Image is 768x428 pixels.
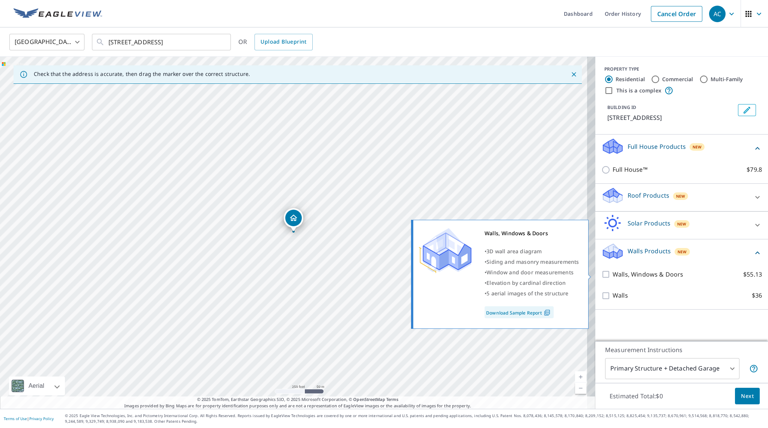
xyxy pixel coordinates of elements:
p: | [4,416,54,421]
a: Current Level 17, Zoom In [575,371,586,383]
p: Full House Products [628,142,686,151]
span: New [678,249,687,255]
span: Upload Blueprint [261,37,306,47]
p: Check that the address is accurate, then drag the marker over the correct structure. [34,71,250,77]
p: $79.8 [747,165,762,174]
p: $36 [752,291,762,300]
label: Multi-Family [711,76,743,83]
img: Pdf Icon [542,309,552,316]
span: 5 aerial images of the structure [486,290,568,297]
span: New [677,221,687,227]
p: Measurement Instructions [605,345,758,354]
a: Terms [386,396,399,402]
div: AC [709,6,726,22]
label: Residential [616,76,645,83]
span: 3D wall area diagram [486,248,542,255]
div: Aerial [26,377,47,395]
p: Walls, Windows & Doors [613,270,683,279]
button: Next [735,388,760,405]
div: • [485,278,579,288]
button: Edit building 1 [738,104,756,116]
img: Premium [419,228,471,273]
label: Commercial [662,76,693,83]
div: Aerial [9,377,65,395]
div: Solar ProductsNew [601,215,762,236]
div: Walls, Windows & Doors [485,228,579,239]
div: PROPERTY TYPE [604,66,759,73]
div: Full House ProductsNew [601,138,762,159]
p: BUILDING ID [607,104,636,110]
p: Estimated Total: $0 [604,388,669,404]
span: New [693,144,702,150]
div: OR [238,34,313,50]
a: Download Sample Report [485,306,554,318]
input: Search by address or latitude-longitude [108,32,215,53]
span: Window and door measurements [486,269,574,276]
a: OpenStreetMap [353,396,385,402]
span: Elevation by cardinal direction [486,279,566,286]
a: Privacy Policy [29,416,54,421]
div: • [485,267,579,278]
span: Next [741,392,754,401]
div: • [485,288,579,299]
p: $55.13 [743,270,762,279]
span: Your report will include the primary structure and a detached garage if one exists. [749,364,758,373]
p: © 2025 Eagle View Technologies, Inc. and Pictometry International Corp. All Rights Reserved. Repo... [65,413,764,424]
a: Terms of Use [4,416,27,421]
p: Solar Products [628,219,670,228]
p: Walls [613,291,628,300]
a: Current Level 17, Zoom Out [575,383,586,394]
p: Walls Products [628,247,671,256]
button: Close [569,70,579,79]
span: Siding and masonry measurements [486,258,579,265]
div: • [485,246,579,257]
div: Walls ProductsNew [601,242,762,264]
div: Dropped pin, building 1, Residential property, 106 Spring Valley Rd Liberty, SC 29657 [284,208,303,231]
div: [GEOGRAPHIC_DATA] [9,32,84,53]
a: Upload Blueprint [254,34,312,50]
span: New [676,193,685,199]
span: © 2025 TomTom, Earthstar Geographics SIO, © 2025 Microsoft Corporation, © [197,396,399,403]
p: Roof Products [628,191,669,200]
div: • [485,257,579,267]
a: Cancel Order [651,6,702,22]
p: Full House™ [613,165,648,174]
img: EV Logo [14,8,102,20]
div: Roof ProductsNew [601,187,762,208]
div: Primary Structure + Detached Garage [605,358,739,379]
label: This is a complex [616,87,661,94]
p: [STREET_ADDRESS] [607,113,735,122]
